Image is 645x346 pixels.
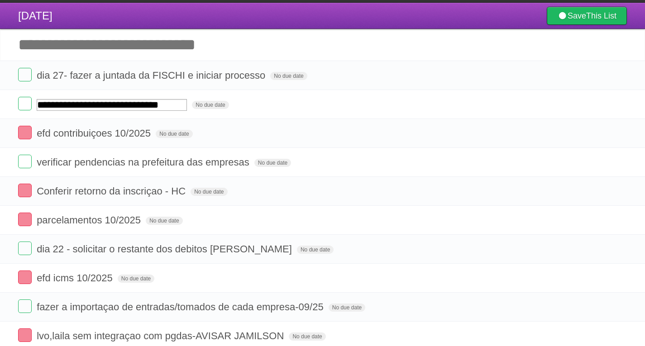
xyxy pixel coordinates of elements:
[118,275,154,283] span: No due date
[37,214,143,226] span: parcelamentos 10/2025
[18,270,32,284] label: Done
[146,217,182,225] span: No due date
[18,184,32,197] label: Done
[37,243,294,255] span: dia 22 - solicitar o restante dos debitos [PERSON_NAME]
[37,70,268,81] span: dia 27- fazer a juntada da FISCHI e iniciar processo
[547,7,627,25] a: SaveThis List
[289,332,325,341] span: No due date
[18,97,32,110] label: Done
[586,11,616,20] b: This List
[18,213,32,226] label: Done
[18,155,32,168] label: Done
[297,246,334,254] span: No due date
[18,68,32,81] label: Done
[37,272,115,284] span: efd icms 10/2025
[37,301,326,313] span: fazer a importaçao de entradas/tomados de cada empresa-09/25
[18,242,32,255] label: Done
[37,128,153,139] span: efd contribuiçoes 10/2025
[18,9,53,22] span: [DATE]
[270,72,307,80] span: No due date
[18,126,32,139] label: Done
[156,130,192,138] span: No due date
[192,101,229,109] span: No due date
[254,159,291,167] span: No due date
[37,185,188,197] span: Conferir retorno da inscriçao - HC
[37,330,286,341] span: lvo,laila sem integraçao com pgdas-AVISAR JAMILSON
[329,303,365,312] span: No due date
[18,328,32,342] label: Done
[191,188,227,196] span: No due date
[37,156,252,168] span: verificar pendencias na prefeitura das empresas
[18,299,32,313] label: Done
